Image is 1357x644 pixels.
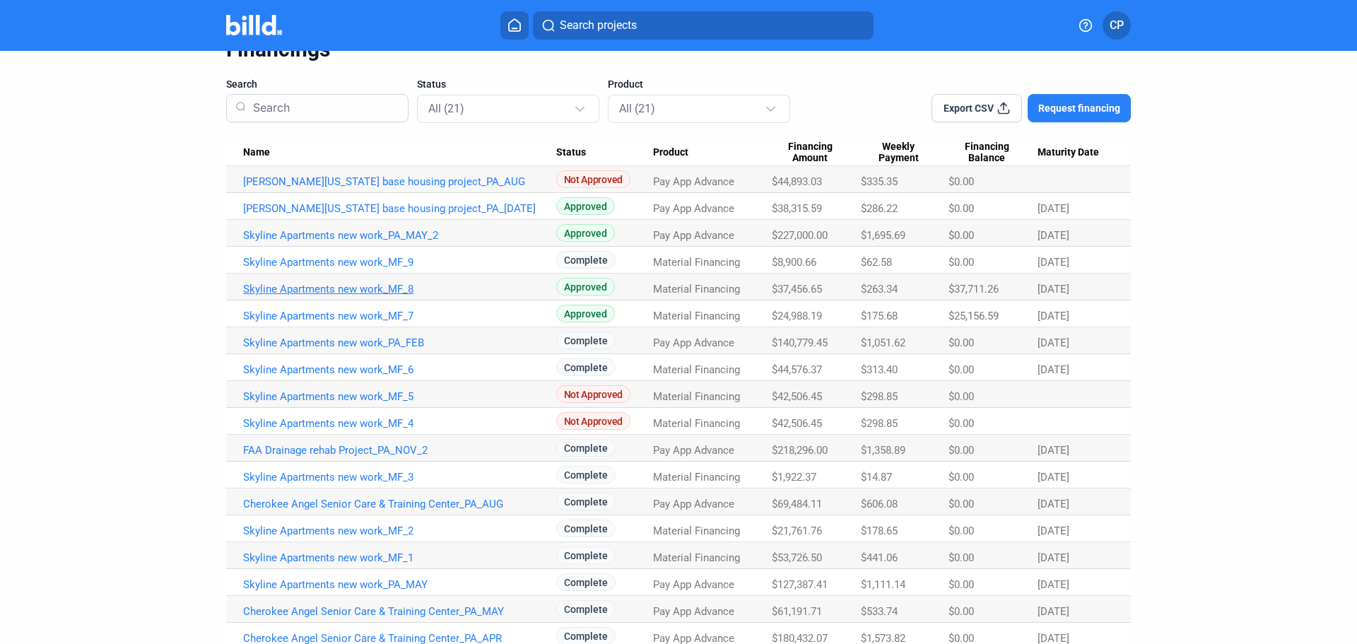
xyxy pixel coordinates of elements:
span: $227,000.00 [772,229,828,242]
span: [DATE] [1038,551,1069,564]
a: FAA Drainage rehab Project_PA_NOV_2 [243,444,556,457]
span: $8,900.66 [772,256,816,269]
span: Material Financing [653,390,740,403]
span: Pay App Advance [653,229,734,242]
button: Export CSV [932,94,1022,122]
span: Request financing [1038,101,1120,115]
span: CP [1110,17,1124,34]
span: Status [556,146,586,159]
span: Pay App Advance [653,578,734,591]
span: $298.85 [861,417,898,430]
span: $25,156.59 [948,310,999,322]
div: Financing Balance [948,141,1038,165]
span: Pay App Advance [653,444,734,457]
span: Complete [556,520,616,537]
a: [PERSON_NAME][US_STATE] base housing project_PA_AUG [243,175,556,188]
span: Search [226,77,257,91]
div: Weekly Payment [861,141,948,165]
span: Maturity Date [1038,146,1099,159]
div: Product [653,146,773,159]
span: [DATE] [1038,310,1069,322]
span: $178.65 [861,525,898,537]
div: Status [556,146,653,159]
button: Request financing [1028,94,1131,122]
span: $42,506.45 [772,390,822,403]
a: Skyline Apartments new work_MF_8 [243,283,556,295]
span: $44,576.37 [772,363,822,376]
span: Material Financing [653,471,740,484]
span: $0.00 [948,551,974,564]
a: Skyline Apartments new work_MF_1 [243,551,556,564]
span: $0.00 [948,605,974,618]
span: $14.87 [861,471,892,484]
a: Skyline Apartments new work_MF_6 [243,363,556,376]
span: [DATE] [1038,283,1069,295]
span: Approved [556,197,615,215]
mat-select-trigger: All (21) [428,102,464,115]
span: $21,761.76 [772,525,822,537]
a: Cherokee Angel Senior Care & Training Center_PA_MAY [243,605,556,618]
span: Financing Amount [772,141,848,165]
span: [DATE] [1038,336,1069,349]
span: Complete [556,439,616,457]
span: $313.40 [861,363,898,376]
span: Material Financing [653,283,740,295]
span: $1,111.14 [861,578,905,591]
a: Skyline Apartments new work_MF_5 [243,390,556,403]
span: $175.68 [861,310,898,322]
span: Export CSV [944,101,994,115]
span: Complete [556,358,616,376]
span: Product [608,77,643,91]
span: [DATE] [1038,525,1069,537]
a: Skyline Apartments new work_MF_3 [243,471,556,484]
span: $0.00 [948,471,974,484]
span: $0.00 [948,578,974,591]
a: Skyline Apartments new work_PA_MAY [243,578,556,591]
span: $286.22 [861,202,898,215]
span: Complete [556,546,616,564]
div: Name [243,146,556,159]
span: [DATE] [1038,256,1069,269]
span: [DATE] [1038,363,1069,376]
span: Material Financing [653,256,740,269]
span: Status [417,77,446,91]
span: Pay App Advance [653,498,734,510]
span: $441.06 [861,551,898,564]
span: $140,779.45 [772,336,828,349]
span: Complete [556,573,616,591]
span: $0.00 [948,229,974,242]
span: $298.85 [861,390,898,403]
span: Complete [556,493,616,510]
span: $606.08 [861,498,898,510]
span: $53,726.50 [772,551,822,564]
span: Pay App Advance [653,175,734,188]
span: Name [243,146,270,159]
mat-select-trigger: All (21) [619,102,655,115]
span: $0.00 [948,498,974,510]
a: Cherokee Angel Senior Care & Training Center_PA_AUG [243,498,556,510]
input: Search [247,90,399,127]
span: $37,456.65 [772,283,822,295]
span: Material Financing [653,525,740,537]
img: Billd Company Logo [226,15,282,35]
a: [PERSON_NAME][US_STATE] base housing project_PA_[DATE] [243,202,556,215]
span: Approved [556,305,615,322]
button: CP [1103,11,1131,40]
span: [DATE] [1038,229,1069,242]
span: $0.00 [948,175,974,188]
div: Financing Amount [772,141,861,165]
span: $0.00 [948,202,974,215]
span: $42,506.45 [772,417,822,430]
span: $263.34 [861,283,898,295]
span: $0.00 [948,525,974,537]
span: [DATE] [1038,498,1069,510]
a: Skyline Apartments new work_PA_MAY_2 [243,229,556,242]
span: Pay App Advance [653,336,734,349]
span: Complete [556,600,616,618]
a: Skyline Apartments new work_MF_2 [243,525,556,537]
span: $0.00 [948,444,974,457]
span: [DATE] [1038,471,1069,484]
span: Product [653,146,688,159]
span: Material Financing [653,363,740,376]
span: Approved [556,224,615,242]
